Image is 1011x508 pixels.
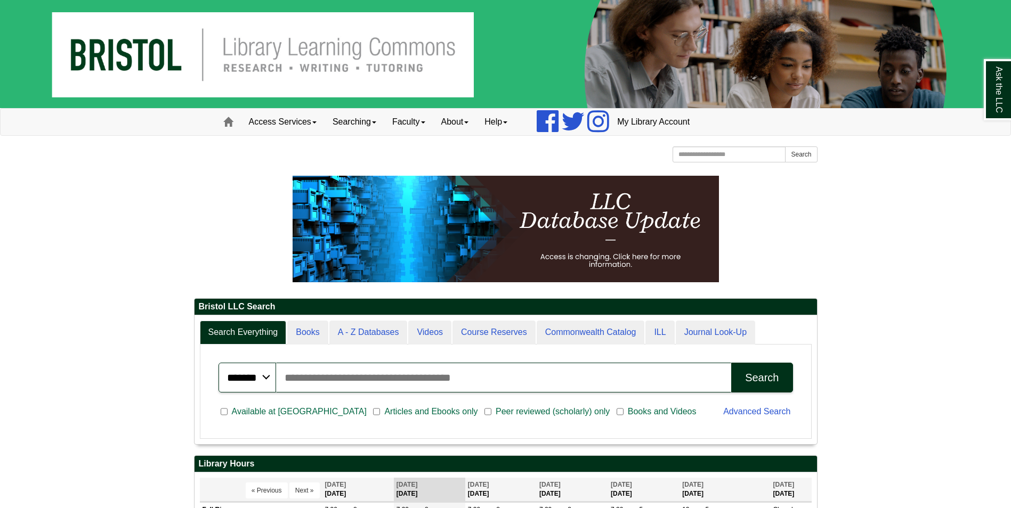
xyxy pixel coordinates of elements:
[539,481,561,488] span: [DATE]
[452,321,536,345] a: Course Reserves
[329,321,408,345] a: A - Z Databases
[476,109,515,135] a: Help
[484,407,491,416] input: Peer reviewed (scholarly) only
[433,109,477,135] a: About
[723,407,790,416] a: Advanced Search
[617,407,624,416] input: Books and Videos
[373,407,380,416] input: Articles and Ebooks only
[770,478,811,502] th: [DATE]
[384,109,433,135] a: Faculty
[537,321,645,345] a: Commonwealth Catalog
[287,321,328,345] a: Books
[624,405,701,418] span: Books and Videos
[682,481,703,488] span: [DATE]
[773,481,794,488] span: [DATE]
[408,321,451,345] a: Videos
[645,321,674,345] a: ILL
[195,456,817,472] h2: Library Hours
[195,299,817,315] h2: Bristol LLC Search
[289,482,320,498] button: Next »
[246,482,288,498] button: « Previous
[200,321,287,345] a: Search Everything
[325,481,346,488] span: [DATE]
[228,405,371,418] span: Available at [GEOGRAPHIC_DATA]
[293,176,719,282] img: HTML tutorial
[221,407,228,416] input: Available at [GEOGRAPHIC_DATA]
[325,109,384,135] a: Searching
[397,481,418,488] span: [DATE]
[241,109,325,135] a: Access Services
[731,363,792,392] button: Search
[468,481,489,488] span: [DATE]
[745,372,779,384] div: Search
[465,478,537,502] th: [DATE]
[680,478,770,502] th: [DATE]
[394,478,465,502] th: [DATE]
[611,481,632,488] span: [DATE]
[322,478,394,502] th: [DATE]
[537,478,608,502] th: [DATE]
[785,146,817,162] button: Search
[609,109,698,135] a: My Library Account
[676,321,755,345] a: Journal Look-Up
[491,405,614,418] span: Peer reviewed (scholarly) only
[380,405,482,418] span: Articles and Ebooks only
[608,478,680,502] th: [DATE]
